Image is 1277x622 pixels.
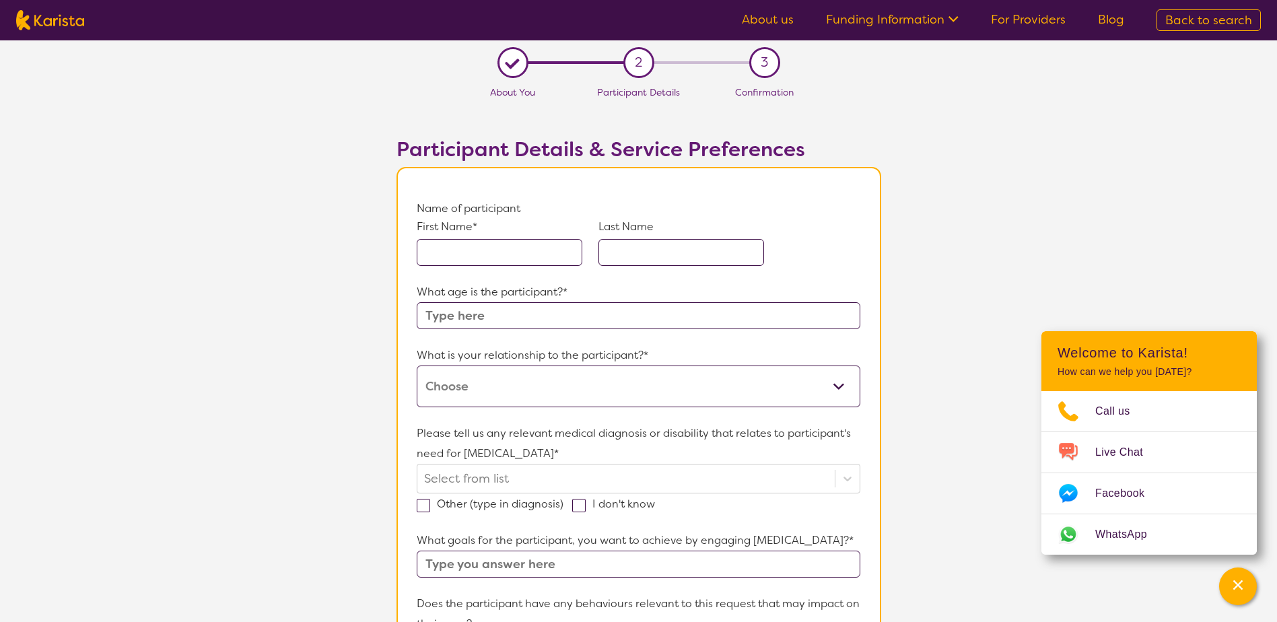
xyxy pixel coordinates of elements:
[1157,9,1261,31] a: Back to search
[396,137,881,162] h2: Participant Details & Service Preferences
[826,11,959,28] a: Funding Information
[1098,11,1124,28] a: Blog
[490,86,535,98] span: About You
[761,53,768,73] span: 3
[735,86,794,98] span: Confirmation
[572,497,664,511] label: I don't know
[417,551,860,578] input: Type you answer here
[635,53,642,73] span: 2
[1165,12,1252,28] span: Back to search
[417,530,860,551] p: What goals for the participant, you want to achieve by engaging [MEDICAL_DATA]?*
[417,282,860,302] p: What age is the participant?*
[417,199,860,219] p: Name of participant
[597,86,680,98] span: Participant Details
[417,219,582,235] p: First Name*
[1095,524,1163,545] span: WhatsApp
[1095,442,1159,462] span: Live Chat
[1041,391,1257,555] ul: Choose channel
[991,11,1066,28] a: For Providers
[16,10,84,30] img: Karista logo
[417,345,860,366] p: What is your relationship to the participant?*
[417,497,572,511] label: Other (type in diagnosis)
[502,53,523,73] div: L
[1095,401,1146,421] span: Call us
[1058,366,1241,378] p: How can we help you [DATE]?
[417,423,860,464] p: Please tell us any relevant medical diagnosis or disability that relates to participant's need fo...
[1095,483,1161,504] span: Facebook
[1041,514,1257,555] a: Web link opens in a new tab.
[1219,567,1257,605] button: Channel Menu
[417,302,860,329] input: Type here
[598,219,764,235] p: Last Name
[1058,345,1241,361] h2: Welcome to Karista!
[1041,331,1257,555] div: Channel Menu
[742,11,794,28] a: About us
